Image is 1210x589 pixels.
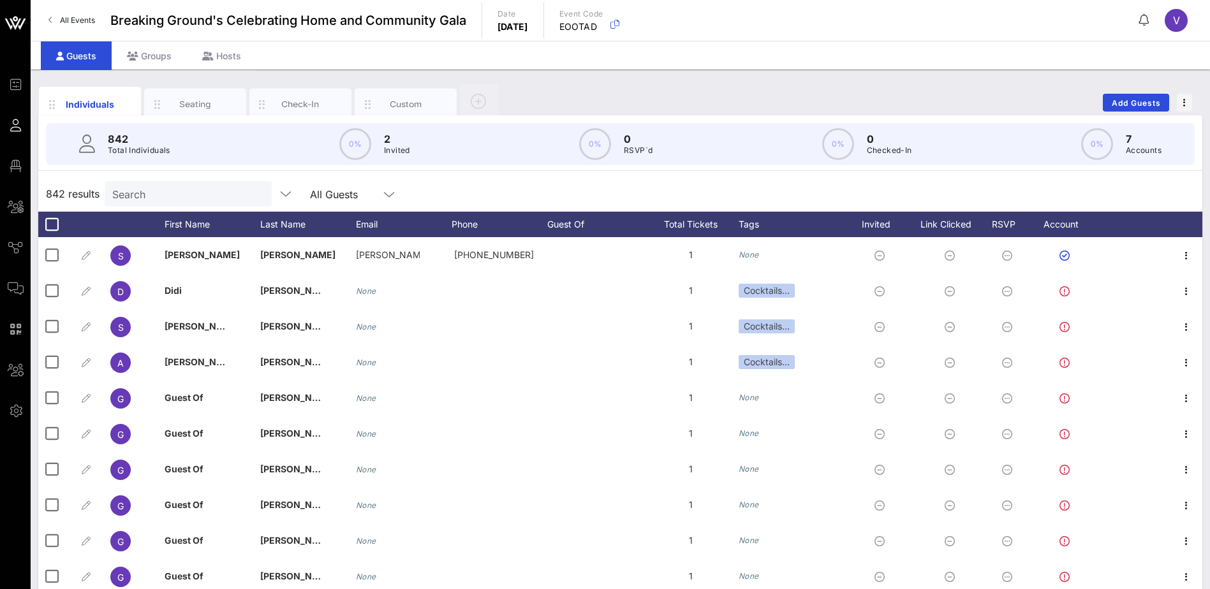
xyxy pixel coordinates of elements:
span: [PERSON_NAME] & [PERSON_NAME] [260,499,420,510]
div: Total Tickets [643,212,739,237]
span: [PERSON_NAME] [260,285,336,296]
div: Account [1032,212,1102,237]
div: 1 [643,416,739,451]
span: G [117,465,124,476]
span: Breaking Ground's Celebrating Home and Community Gala [110,11,466,30]
span: [PERSON_NAME] [260,356,336,367]
div: Email [356,212,452,237]
p: 0 [624,131,653,147]
div: Guest Of [547,212,643,237]
span: S [118,251,124,261]
i: None [356,286,376,296]
i: None [739,393,759,402]
span: [PERSON_NAME] [260,249,336,260]
div: 1 [643,523,739,558]
span: Guest Of [165,428,203,439]
div: Cocktails… [739,355,795,369]
p: [DATE] [498,20,528,33]
div: 1 [643,380,739,416]
span: [PERSON_NAME] [165,249,240,260]
span: D [117,286,124,297]
span: Didi [165,285,182,296]
span: G [117,500,124,511]
div: Cocktails… [739,319,795,333]
p: 0 [867,131,912,147]
div: Seating [167,98,224,110]
i: None [739,428,759,438]
span: [PERSON_NAME] & [PERSON_NAME] [260,392,420,403]
p: RSVP`d [624,144,653,157]
span: [PERSON_NAME] & [PERSON_NAME] [260,535,420,546]
div: Individuals [62,98,119,111]
div: 1 [643,273,739,309]
p: Date [498,8,528,20]
i: None [356,393,376,403]
span: [PERSON_NAME] [260,321,336,331]
div: Custom [378,98,434,110]
i: None [356,429,376,439]
span: [PERSON_NAME] & [PERSON_NAME] [260,463,420,474]
div: Groups [112,41,187,70]
i: None [739,250,759,259]
span: Guest Of [165,463,203,474]
span: G [117,429,124,440]
span: G [117,536,124,547]
span: [PERSON_NAME] [165,321,240,331]
button: Add Guests [1103,94,1169,112]
p: Total Individuals [108,144,170,157]
div: Check-In [272,98,329,110]
span: G [117,393,124,404]
div: Tags [739,212,847,237]
div: 1 [643,451,739,487]
p: Invited [384,144,410,157]
div: 1 [643,237,739,273]
i: None [356,358,376,367]
i: None [356,465,376,474]
span: Guest Of [165,535,203,546]
div: RSVP [987,212,1032,237]
i: None [739,535,759,545]
p: 2 [384,131,410,147]
div: Phone [452,212,547,237]
span: A [117,358,124,368]
div: All Guests [310,189,358,200]
i: None [739,464,759,474]
span: [PERSON_NAME] & [PERSON_NAME] [260,571,420,581]
p: EOOTAD [559,20,603,33]
div: 1 [643,487,739,523]
p: 842 [108,131,170,147]
span: Guest Of [165,571,203,581]
div: Link Clicked [917,212,987,237]
div: 1 [643,309,739,344]
span: [PERSON_NAME] [165,356,240,367]
span: [PERSON_NAME] & [PERSON_NAME] [260,428,420,439]
p: Checked-In [867,144,912,157]
i: None [356,572,376,581]
p: Event Code [559,8,603,20]
div: 1 [643,344,739,380]
div: Last Name [260,212,356,237]
p: 7 [1126,131,1162,147]
i: None [356,500,376,510]
i: None [356,536,376,546]
a: All Events [41,10,103,31]
div: All Guests [302,181,404,207]
span: Guest Of [165,392,203,403]
span: 842 results [46,186,100,201]
i: None [356,322,376,331]
div: V [1165,9,1188,32]
span: +16462084857 [454,249,534,260]
i: None [739,500,759,509]
span: All Events [60,15,95,25]
span: G [117,572,124,583]
span: V [1173,14,1180,27]
div: Hosts [187,41,256,70]
p: [PERSON_NAME].[PERSON_NAME]… [356,237,420,273]
div: Cocktails… [739,284,795,298]
div: Guests [41,41,112,70]
span: S [118,322,124,333]
div: Invited [847,212,917,237]
i: None [739,571,759,581]
p: Accounts [1126,144,1162,157]
span: Add Guests [1111,98,1162,108]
